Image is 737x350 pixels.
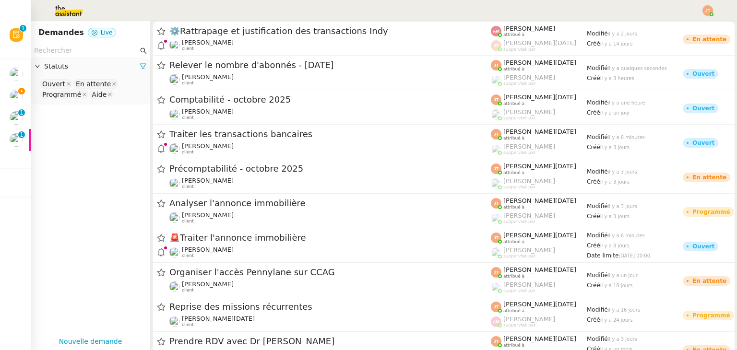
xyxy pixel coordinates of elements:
[491,75,501,85] img: users%2FoFdbodQ3TgNoWt9kP3GXAs5oaCq1%2Favatar%2Fprofile-pic.png
[503,163,576,170] span: [PERSON_NAME][DATE]
[491,163,587,175] app-user-label: attribué à
[503,67,524,72] span: attribué à
[169,61,491,70] span: Relever le nombre d'abonnés - [DATE]
[692,175,726,180] div: En attente
[38,26,84,39] nz-page-header-title: Demandes
[587,316,600,323] span: Créé
[169,73,491,86] app-user-detailed-label: client
[503,39,576,47] span: [PERSON_NAME][DATE]
[587,213,600,220] span: Créé
[169,143,180,154] img: users%2F37wbV9IbQuXMU0UH0ngzBXzaEe12%2Favatar%2Fcba66ece-c48a-48c8-9897-a2adc1834457
[182,81,194,86] span: client
[169,212,180,223] img: users%2FSADz3OCgrFNaBc1p3ogUv5k479k1%2Favatar%2Fccbff511-0434-4584-b662-693e5a00b7b7
[503,150,535,155] span: suppervisé par
[692,244,714,249] div: Ouvert
[587,168,608,175] span: Modifié
[169,142,491,155] app-user-detailed-label: client
[587,306,608,313] span: Modifié
[600,179,630,185] span: il y a 3 jours
[42,90,81,99] div: Programmé
[89,90,114,99] nz-select-item: Aide
[587,203,608,210] span: Modifié
[503,197,576,204] span: [PERSON_NAME][DATE]
[587,178,600,185] span: Créé
[608,135,645,140] span: il y a 6 minutes
[10,68,23,81] img: users%2FW7e7b233WjXBv8y9FJp8PJv22Cs1%2Favatar%2F21b3669d-5595-472e-a0ea-de11407c45ae
[169,247,180,257] img: users%2FSADz3OCgrFNaBc1p3ogUv5k479k1%2Favatar%2Fccbff511-0434-4584-b662-693e5a00b7b7
[503,32,524,37] span: attribué à
[503,59,576,66] span: [PERSON_NAME][DATE]
[491,198,501,209] img: svg
[169,211,491,224] app-user-detailed-label: client
[491,266,587,279] app-user-label: attribué à
[587,232,608,239] span: Modifié
[10,133,23,147] img: users%2FSADz3OCgrFNaBc1p3ogUv5k479k1%2Favatar%2Fccbff511-0434-4584-b662-693e5a00b7b7
[491,212,587,224] app-user-label: suppervisé par
[182,219,194,224] span: client
[20,109,24,118] p: 1
[587,336,608,342] span: Modifié
[169,280,491,293] app-user-detailed-label: client
[503,25,555,32] span: [PERSON_NAME]
[182,177,234,184] span: [PERSON_NAME]
[169,268,491,277] span: Organiser l'accès Pennylane sur CCAG
[92,90,107,99] div: Aide
[182,108,234,115] span: [PERSON_NAME]
[182,150,194,155] span: client
[600,243,630,248] span: il y a 8 jours
[587,40,600,47] span: Créé
[587,75,600,82] span: Créé
[10,111,23,125] img: users%2F37wbV9IbQuXMU0UH0ngzBXzaEe12%2Favatar%2Fcba66ece-c48a-48c8-9897-a2adc1834457
[491,213,501,223] img: users%2FoFdbodQ3TgNoWt9kP3GXAs5oaCq1%2Favatar%2Fprofile-pic.png
[503,308,524,314] span: attribué à
[34,45,138,56] input: Rechercher
[503,81,535,86] span: suppervisé par
[491,93,587,106] app-user-label: attribué à
[587,134,608,140] span: Modifié
[491,40,501,51] img: svg
[503,323,535,328] span: suppervisé par
[491,109,501,120] img: users%2FoFdbodQ3TgNoWt9kP3GXAs5oaCq1%2Favatar%2Fprofile-pic.png
[503,170,524,175] span: attribué à
[491,281,587,293] app-user-label: suppervisé par
[503,93,576,101] span: [PERSON_NAME][DATE]
[40,79,72,89] nz-select-item: Ouvert
[600,110,630,116] span: il y a un jour
[169,303,491,311] span: Reprise des missions récurrentes
[10,90,23,103] img: users%2F37wbV9IbQuXMU0UH0ngzBXzaEe12%2Favatar%2Fcba66ece-c48a-48c8-9897-a2adc1834457
[608,100,645,105] span: il y a une heure
[503,143,555,150] span: [PERSON_NAME]
[491,246,587,259] app-user-label: suppervisé par
[503,47,535,52] span: suppervisé par
[608,204,637,209] span: il y a 3 jours
[503,219,535,224] span: suppervisé par
[503,343,524,348] span: attribué à
[491,39,587,52] app-user-label: suppervisé par
[169,199,491,208] span: Analyser l'annonce immobilière
[491,177,587,190] app-user-label: suppervisé par
[169,164,491,173] span: Précomptabilité - octobre 2025
[169,40,180,50] img: users%2FtCsipqtBlIT0KMI9BbuMozwVXMC3%2Favatar%2Fa3e4368b-cceb-4a6e-a304-dbe285d974c7
[169,246,491,258] app-user-detailed-label: client
[182,280,234,288] span: [PERSON_NAME]
[182,115,194,120] span: client
[169,177,491,189] app-user-detailed-label: client
[491,315,587,328] app-user-label: suppervisé par
[503,136,524,141] span: attribué à
[491,336,501,347] img: svg
[169,95,491,104] span: Comptabilité - octobre 2025
[587,30,608,37] span: Modifié
[503,177,555,185] span: [PERSON_NAME]
[169,315,491,327] app-user-detailed-label: client
[491,302,501,312] img: svg
[608,273,638,278] span: il y a un jour
[20,25,26,32] nz-badge-sup: 1
[182,211,234,219] span: [PERSON_NAME]
[182,142,234,150] span: [PERSON_NAME]
[182,322,194,327] span: client
[491,144,501,154] img: users%2FoFdbodQ3TgNoWt9kP3GXAs5oaCq1%2Favatar%2Fprofile-pic.png
[169,337,491,346] span: Prendre RDV avec Dr [PERSON_NAME]
[169,233,491,242] span: Traiter l'annonce immobilière
[491,26,501,36] img: svg
[169,39,491,51] app-user-detailed-label: client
